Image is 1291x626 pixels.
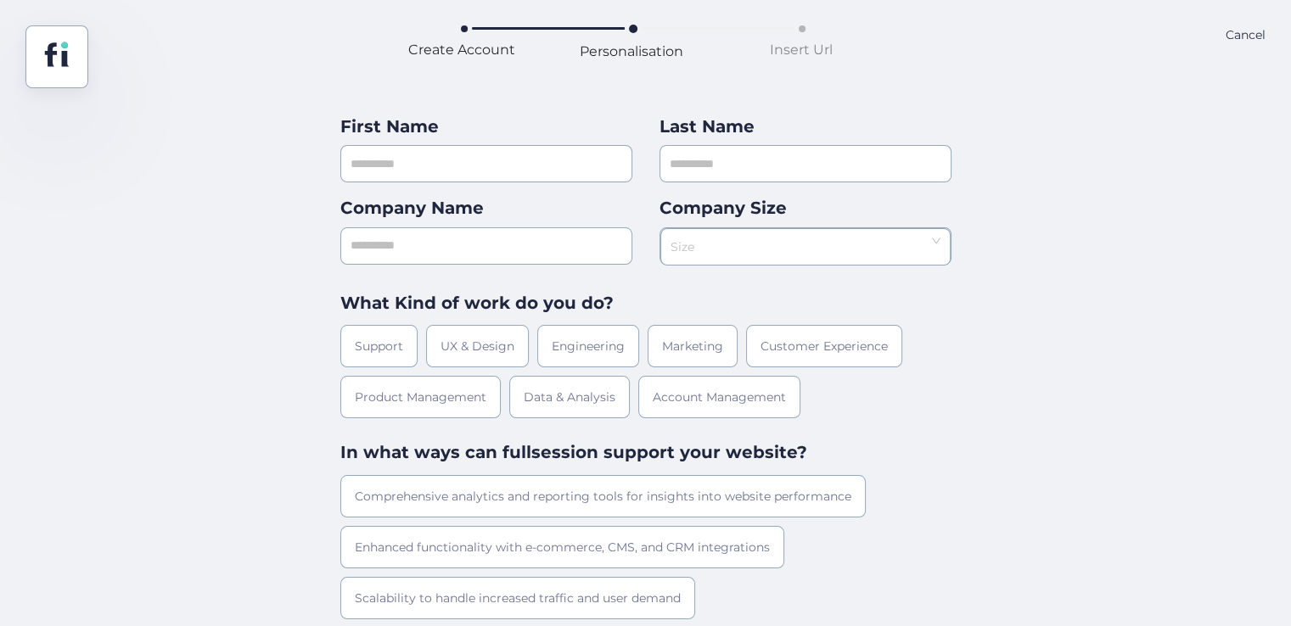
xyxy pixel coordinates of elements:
[426,325,529,367] div: UX & Design
[537,325,639,367] div: Engineering
[340,577,695,619] div: Scalability to handle increased traffic and user demand
[770,39,833,60] div: Insert Url
[580,41,683,62] div: Personalisation
[340,526,784,568] div: Enhanced functionality with e-commerce, CMS, and CRM integrations
[1226,25,1266,88] div: Cancel
[660,195,951,221] div: Company Size
[340,325,418,367] div: Support
[746,325,902,367] div: Customer Experience
[648,325,738,367] div: Marketing
[340,475,866,517] div: Comprehensive analytics and reporting tools for insights into website performance
[638,376,800,418] div: Account Management
[340,290,951,316] div: What Kind of work do you do?
[340,439,951,466] div: In what ways can fullsession support your website?
[340,195,632,221] div: Company Name
[660,114,951,140] div: Last Name
[340,114,632,140] div: First Name
[408,39,515,60] div: Create Account
[340,376,501,418] div: Product Management
[509,376,630,418] div: Data & Analysis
